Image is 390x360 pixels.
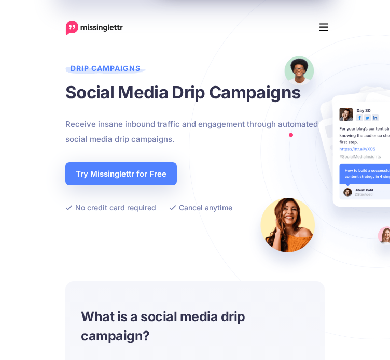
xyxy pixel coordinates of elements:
[65,162,177,185] a: Try Missinglettr for Free
[65,81,325,104] h1: Social Media Drip Campaigns
[313,17,336,38] button: Menu
[65,20,123,36] a: Home
[65,64,146,78] span: Drip Campaigns
[169,201,232,214] li: Cancel anytime
[65,117,325,147] p: Receive insane inbound traffic and engagement through automated social media drip campaigns.
[81,307,309,345] h3: What is a social media drip campaign?
[65,201,156,214] li: No credit card required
